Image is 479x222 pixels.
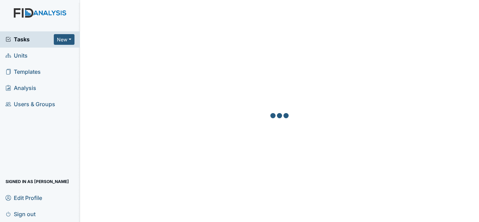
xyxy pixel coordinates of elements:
[6,99,55,110] span: Users & Groups
[6,83,36,93] span: Analysis
[6,67,41,77] span: Templates
[6,192,42,203] span: Edit Profile
[6,50,28,61] span: Units
[54,34,74,45] button: New
[6,35,54,43] a: Tasks
[6,176,69,187] span: Signed in as [PERSON_NAME]
[6,209,36,219] span: Sign out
